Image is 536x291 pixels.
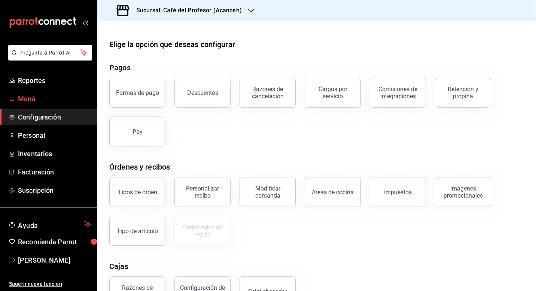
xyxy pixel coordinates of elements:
button: Tipos de orden [109,177,165,207]
span: Menú [18,94,91,104]
span: Recomienda Parrot [18,237,91,247]
button: Imágenes promocionales [435,177,491,207]
button: Pregunta a Parrot AI [8,45,92,61]
button: Pay [109,117,165,146]
div: Certificados de regalo [179,224,226,238]
button: Retención y propina [435,78,491,108]
div: Pay [133,128,143,135]
span: [PERSON_NAME] [18,255,91,265]
button: Certificados de regalo [174,216,231,246]
div: Tipo de artículo [117,227,158,235]
div: Modificar comanda [244,185,291,199]
div: Tipos de orden [118,189,157,196]
button: Impuestos [370,177,426,207]
span: Configuración [18,112,91,122]
button: open_drawer_menu [82,19,88,25]
div: Impuestos [384,189,412,196]
div: Personalizar recibo [179,185,226,199]
button: Razones de cancelación [240,78,296,108]
div: Áreas de cocina [312,189,354,196]
span: Reportes [18,75,91,86]
button: Comisiones de integraciones [370,78,426,108]
div: Órdenes y recibos [109,161,170,173]
span: Sugerir nueva función [9,280,91,288]
div: Cargos por servicio [310,86,356,100]
div: Imágenes promocionales [440,185,486,199]
div: Comisiones de integraciones [375,86,421,100]
span: Facturación [18,167,91,177]
span: Inventarios [18,149,91,159]
div: Razones de cancelación [244,86,291,100]
div: Descuentos [187,89,218,96]
div: Retención y propina [440,86,486,100]
div: Elige la opción que deseas configurar [109,39,235,50]
span: Ayuda [18,220,81,229]
span: Personal [18,130,91,140]
button: Personalizar recibo [174,177,231,207]
h3: Sucursal: Café del Profesor (Acanceh) [130,6,242,15]
button: Áreas de cocina [305,177,361,207]
button: Modificar comanda [240,177,296,207]
span: Pregunta a Parrot AI [20,49,80,57]
div: Cajas [109,261,128,272]
button: Descuentos [174,78,231,108]
span: Suscripción [18,185,91,195]
button: Formas de pago [109,78,165,108]
div: Formas de pago [116,89,159,96]
button: Cargos por servicio [305,78,361,108]
div: Pagos [109,62,131,73]
button: Tipo de artículo [109,216,165,246]
a: Pregunta a Parrot AI [5,54,92,62]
